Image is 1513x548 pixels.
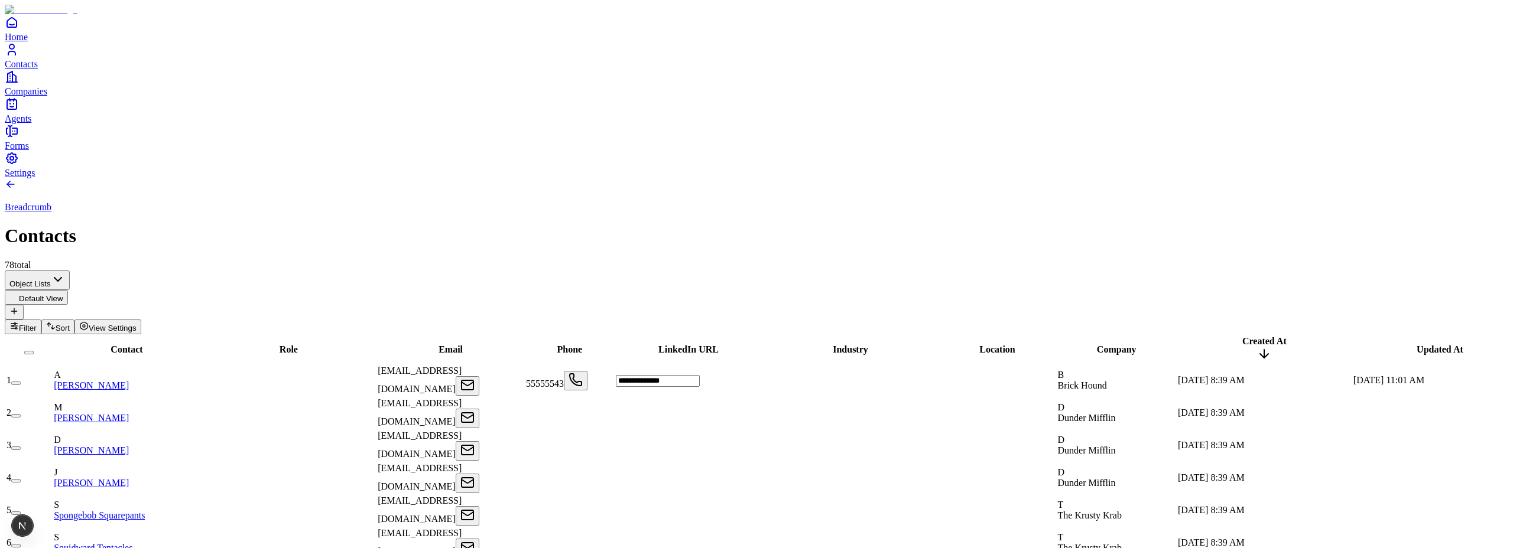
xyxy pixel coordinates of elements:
[1178,472,1245,482] span: [DATE] 8:39 AM
[1058,435,1176,445] div: D
[378,463,462,491] span: [EMAIL_ADDRESS][DOMAIN_NAME]
[1058,500,1176,510] div: T
[89,324,137,332] span: View Settings
[54,402,199,413] div: M
[1058,402,1176,413] div: D
[1058,413,1116,423] span: Dunder Mifflin
[5,32,28,42] span: Home
[5,86,47,96] span: Companies
[1058,532,1176,543] div: T
[5,182,1508,213] a: Breadcrumb
[7,472,11,482] span: 4
[56,324,70,332] span: Sort
[456,474,479,493] button: Open
[1178,375,1245,385] span: [DATE] 8:39 AM
[54,500,199,510] div: S
[1058,402,1176,423] div: DDunder Mifflin
[54,380,129,390] a: [PERSON_NAME]
[378,430,462,459] span: [EMAIL_ADDRESS][DOMAIN_NAME]
[19,324,37,332] span: Filter
[1058,467,1176,488] div: DDunder Mifflin
[1353,375,1424,385] span: [DATE] 11:01 AM
[5,290,68,305] button: Default View
[1058,445,1116,455] span: Dunder Mifflin
[1417,344,1463,354] span: Updated At
[1058,370,1176,380] div: B
[7,537,11,547] span: 6
[564,371,587,390] button: Open
[979,344,1015,354] span: Location
[5,43,1508,69] a: Contacts
[74,319,141,334] button: View Settings
[5,5,77,15] img: Item Brain Logo
[54,510,145,520] a: Spongebob Squarepants
[526,379,564,389] span: 55555543
[41,319,74,334] button: Sort
[1178,537,1245,547] span: [DATE] 8:39 AM
[54,370,199,380] div: A
[456,441,479,461] button: Open
[5,59,38,69] span: Contacts
[111,344,142,354] span: Contact
[1242,336,1287,346] span: Created At
[378,398,462,426] span: [EMAIL_ADDRESS][DOMAIN_NAME]
[5,151,1508,178] a: Settings
[54,478,129,488] a: [PERSON_NAME]
[1058,435,1176,456] div: DDunder Mifflin
[1178,440,1245,450] span: [DATE] 8:39 AM
[1058,510,1122,520] span: The Krusty Krab
[5,260,1508,270] div: 78 total
[1178,407,1245,417] span: [DATE] 8:39 AM
[5,113,31,123] span: Agents
[54,435,199,445] div: D
[5,97,1508,123] a: Agents
[5,124,1508,151] a: Forms
[7,505,11,515] span: 5
[5,225,1508,247] h1: Contacts
[54,467,199,478] div: J
[1058,467,1176,478] div: D
[557,344,582,354] span: Phone
[5,70,1508,96] a: Companies
[7,375,11,385] span: 1
[1058,500,1176,521] div: TThe Krusty Krab
[378,495,462,524] span: [EMAIL_ADDRESS][DOMAIN_NAME]
[1097,344,1137,354] span: Company
[1058,478,1116,488] span: Dunder Mifflin
[1058,380,1107,390] span: Brick Hound
[5,141,29,151] span: Forms
[54,413,129,423] a: [PERSON_NAME]
[378,366,462,394] span: [EMAIL_ADDRESS][DOMAIN_NAME]
[7,440,11,450] span: 3
[456,506,479,526] button: Open
[5,319,41,334] button: Filter
[439,344,463,354] span: Email
[54,445,129,455] a: [PERSON_NAME]
[5,202,1508,213] p: Breadcrumb
[456,376,479,396] button: Open
[1058,370,1176,391] div: BBrick Hound
[833,344,868,354] span: Industry
[280,344,298,354] span: Role
[456,409,479,428] button: Open
[5,168,35,178] span: Settings
[1178,505,1245,515] span: [DATE] 8:39 AM
[5,15,1508,42] a: Home
[658,344,719,354] span: LinkedIn URL
[54,532,199,543] div: S
[7,407,11,417] span: 2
